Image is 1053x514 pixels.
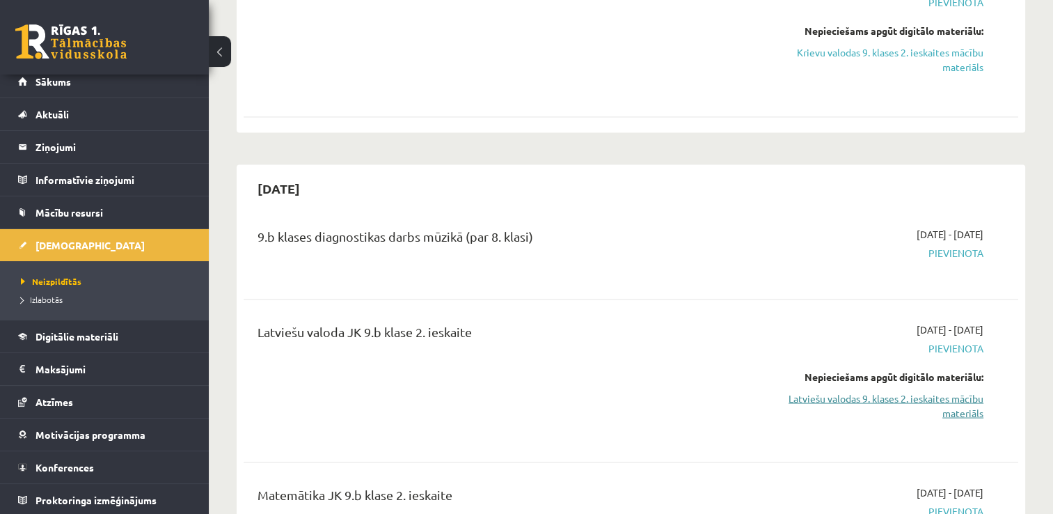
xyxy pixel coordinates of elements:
span: Pievienota [755,341,983,355]
a: Konferences [18,451,191,483]
span: Pievienota [755,245,983,260]
a: Rīgas 1. Tālmācības vidusskola [15,24,127,59]
span: Mācību resursi [35,206,103,219]
a: Motivācijas programma [18,419,191,451]
legend: Maksājumi [35,353,191,385]
span: Aktuāli [35,108,69,120]
a: [DEMOGRAPHIC_DATA] [18,229,191,261]
a: Digitālie materiāli [18,320,191,352]
span: [DATE] - [DATE] [917,322,983,336]
div: Nepieciešams apgūt digitālo materiālu: [755,24,983,38]
a: Latviešu valodas 9. klases 2. ieskaites mācību materiāls [755,391,983,420]
div: Matemātika JK 9.b klase 2. ieskaite [258,485,734,511]
div: Nepieciešams apgūt digitālo materiālu: [755,369,983,384]
span: Motivācijas programma [35,428,145,441]
a: Mācību resursi [18,196,191,228]
span: Konferences [35,461,94,474]
a: Aktuāli [18,98,191,130]
div: 9.b klases diagnostikas darbs mūzikā (par 8. klasi) [258,226,734,252]
a: Informatīvie ziņojumi [18,164,191,196]
a: Izlabotās [21,293,195,306]
span: Sākums [35,75,71,88]
legend: Ziņojumi [35,131,191,163]
span: Izlabotās [21,294,63,305]
a: Maksājumi [18,353,191,385]
a: Krievu valodas 9. klases 2. ieskaites mācību materiāls [755,45,983,75]
span: [DEMOGRAPHIC_DATA] [35,239,145,251]
a: Neizpildītās [21,275,195,288]
legend: Informatīvie ziņojumi [35,164,191,196]
a: Sākums [18,65,191,98]
a: Ziņojumi [18,131,191,163]
span: Digitālie materiāli [35,330,118,343]
a: Atzīmes [18,386,191,418]
span: [DATE] - [DATE] [917,485,983,499]
span: Atzīmes [35,396,73,408]
div: Latviešu valoda JK 9.b klase 2. ieskaite [258,322,734,348]
span: Neizpildītās [21,276,81,287]
span: Proktoringa izmēģinājums [35,494,157,506]
h2: [DATE] [244,171,314,204]
span: [DATE] - [DATE] [917,226,983,241]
